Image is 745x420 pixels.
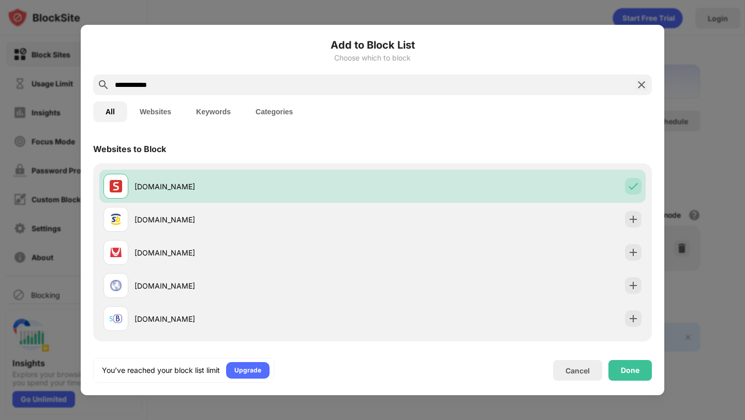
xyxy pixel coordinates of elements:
[234,365,261,376] div: Upgrade
[110,246,122,259] img: favicons
[110,213,122,226] img: favicons
[97,79,110,91] img: search.svg
[243,101,305,122] button: Categories
[102,365,220,376] div: You’ve reached your block list limit
[127,101,184,122] button: Websites
[135,313,373,324] div: [DOMAIN_NAME]
[110,312,122,325] img: favicons
[135,247,373,258] div: [DOMAIN_NAME]
[110,279,122,292] img: favicons
[93,54,652,62] div: Choose which to block
[565,366,590,375] div: Cancel
[135,280,373,291] div: [DOMAIN_NAME]
[635,79,648,91] img: search-close
[93,144,166,154] div: Websites to Block
[621,366,639,374] div: Done
[135,214,373,225] div: [DOMAIN_NAME]
[93,37,652,53] h6: Add to Block List
[93,101,127,122] button: All
[184,101,243,122] button: Keywords
[135,181,373,192] div: [DOMAIN_NAME]
[110,180,122,192] img: favicons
